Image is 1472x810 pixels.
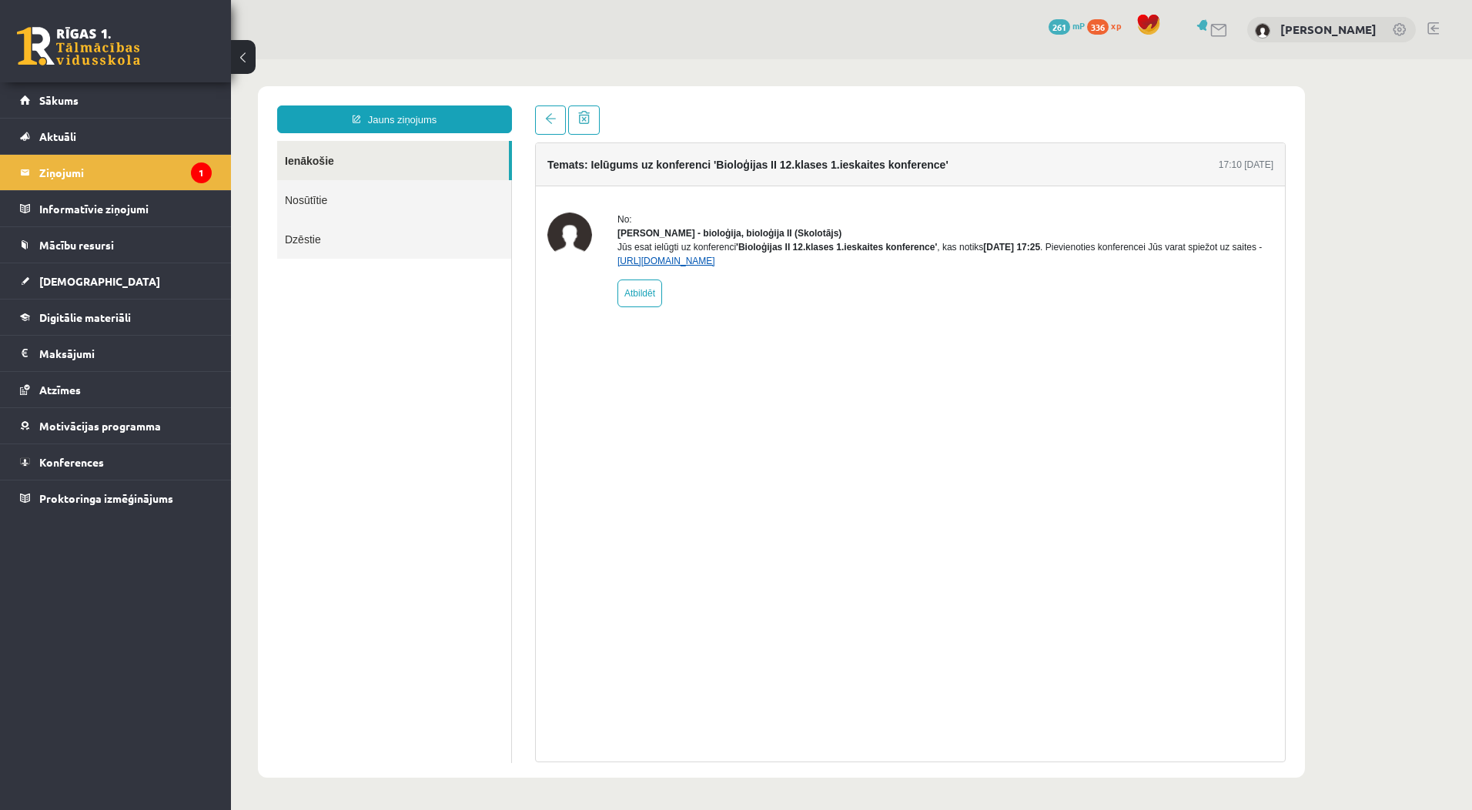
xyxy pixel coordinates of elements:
[1255,23,1270,38] img: Ksenija Tereško
[386,196,484,207] a: [URL][DOMAIN_NAME]
[988,99,1042,112] div: 17:10 [DATE]
[1049,19,1070,35] span: 261
[386,153,1042,167] div: No:
[39,455,104,469] span: Konferences
[1087,19,1109,35] span: 336
[46,121,280,160] a: Nosūtītie
[39,155,212,190] legend: Ziņojumi
[39,336,212,371] legend: Maksājumi
[46,160,280,199] a: Dzēstie
[316,153,361,198] img: Elza Saulīte - bioloģija, bioloģija II
[20,336,212,371] a: Maksājumi
[39,383,81,397] span: Atzīmes
[316,99,718,112] h4: Temats: Ielūgums uz konferenci 'Bioloģijas II 12.klases 1.ieskaites konference'
[191,162,212,183] i: 1
[39,274,160,288] span: [DEMOGRAPHIC_DATA]
[386,181,1042,209] div: Jūs esat ielūgti uz konferenci , kas notiks . Pievienoties konferencei Jūs varat spiežot uz saites -
[39,238,114,252] span: Mācību resursi
[20,263,212,299] a: [DEMOGRAPHIC_DATA]
[39,191,212,226] legend: Informatīvie ziņojumi
[1072,19,1085,32] span: mP
[386,220,431,248] a: Atbildēt
[386,169,611,179] strong: [PERSON_NAME] - bioloģija, bioloģija II (Skolotājs)
[1049,19,1085,32] a: 261 mP
[46,82,278,121] a: Ienākošie
[1087,19,1129,32] a: 336 xp
[20,444,212,480] a: Konferences
[17,27,140,65] a: Rīgas 1. Tālmācības vidusskola
[20,155,212,190] a: Ziņojumi1
[39,129,76,143] span: Aktuāli
[39,491,173,505] span: Proktoringa izmēģinājums
[20,300,212,335] a: Digitālie materiāli
[1280,22,1377,37] a: [PERSON_NAME]
[1111,19,1121,32] span: xp
[39,419,161,433] span: Motivācijas programma
[20,119,212,154] a: Aktuāli
[20,408,212,443] a: Motivācijas programma
[505,182,706,193] b: 'Bioloģijas II 12.klases 1.ieskaites konference'
[39,93,79,107] span: Sākums
[39,310,131,324] span: Digitālie materiāli
[46,46,281,74] a: Jauns ziņojums
[20,82,212,118] a: Sākums
[752,182,809,193] b: [DATE] 17:25
[20,227,212,263] a: Mācību resursi
[20,480,212,516] a: Proktoringa izmēģinājums
[20,191,212,226] a: Informatīvie ziņojumi
[20,372,212,407] a: Atzīmes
